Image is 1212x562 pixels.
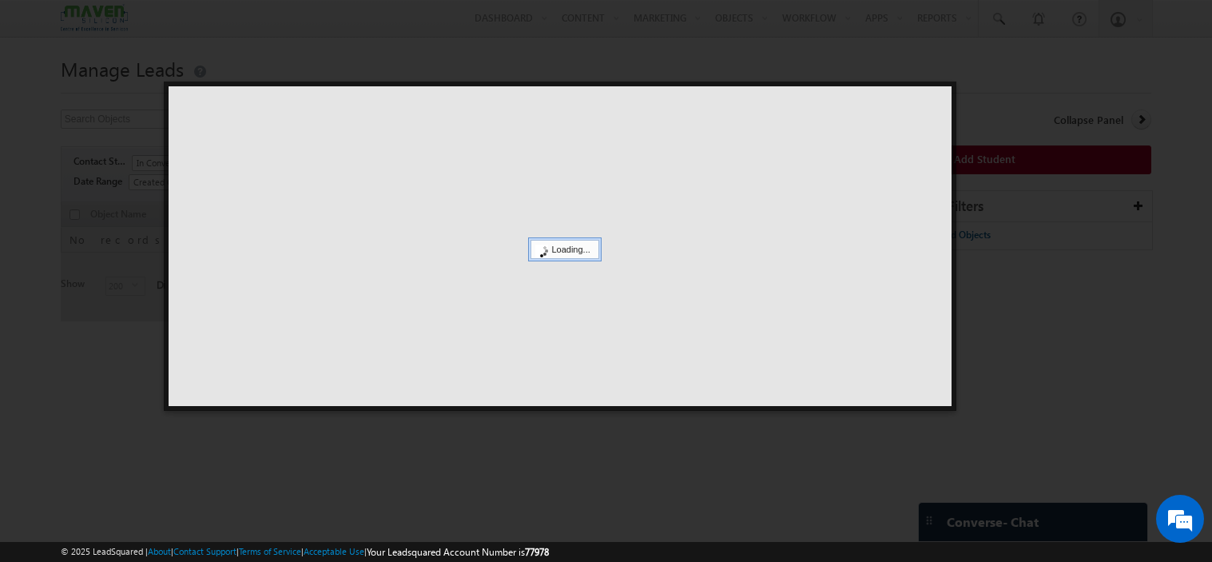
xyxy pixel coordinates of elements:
[530,240,598,259] div: Loading...
[525,546,549,558] span: 77978
[61,544,549,560] span: © 2025 LeadSquared | | | | |
[173,546,236,556] a: Contact Support
[304,546,364,556] a: Acceptable Use
[367,546,549,558] span: Your Leadsquared Account Number is
[148,546,171,556] a: About
[239,546,301,556] a: Terms of Service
